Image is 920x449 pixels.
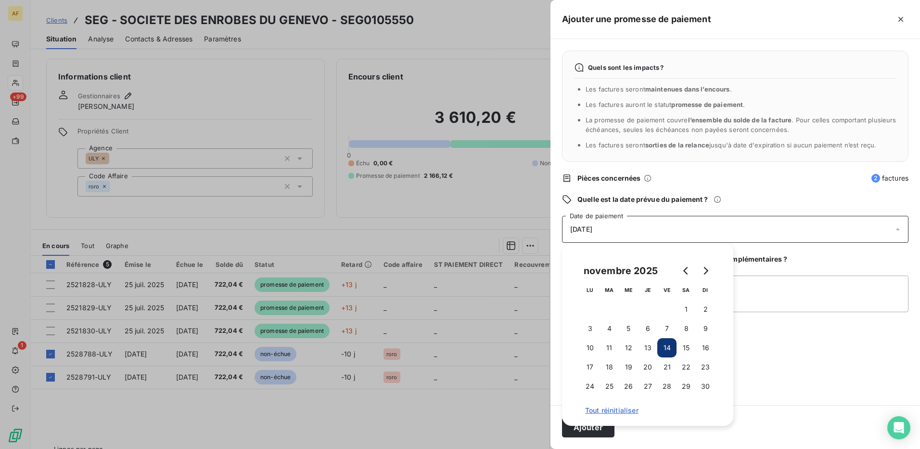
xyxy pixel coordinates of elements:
[600,357,619,377] button: 18
[580,357,600,377] button: 17
[580,338,600,357] button: 10
[600,338,619,357] button: 11
[580,280,600,300] th: lundi
[619,357,638,377] button: 19
[577,195,708,204] span: Quelle est la date prévue du paiement ?
[677,357,696,377] button: 22
[619,280,638,300] th: mercredi
[562,276,908,312] textarea: [DATE]
[677,338,696,357] button: 15
[645,85,730,93] span: maintenues dans l’encours
[657,357,677,377] button: 21
[657,377,677,396] button: 28
[619,319,638,338] button: 5
[677,280,696,300] th: samedi
[677,300,696,319] button: 1
[580,319,600,338] button: 3
[696,319,715,338] button: 9
[677,261,696,280] button: Go to previous month
[586,116,896,133] span: La promesse de paiement couvre . Pour celles comportant plusieurs échéances, seules les échéances...
[887,416,910,439] div: Open Intercom Messenger
[657,338,677,357] button: 14
[677,377,696,396] button: 29
[677,319,696,338] button: 8
[600,280,619,300] th: mardi
[871,174,880,183] span: 2
[586,141,876,149] span: Les factures seront jusqu'à date d'expiration si aucun paiement n’est reçu.
[570,225,592,233] span: [DATE]
[696,280,715,300] th: dimanche
[696,300,715,319] button: 2
[600,377,619,396] button: 25
[585,407,710,414] span: Tout réinitialiser
[600,319,619,338] button: 4
[580,263,661,278] div: novembre 2025
[671,101,743,108] span: promesse de paiement
[696,261,715,280] button: Go to next month
[562,417,614,437] button: Ajouter
[586,101,745,108] span: Les factures auront le statut .
[619,377,638,396] button: 26
[562,13,711,26] h5: Ajouter une promesse de paiement
[638,338,657,357] button: 13
[638,357,657,377] button: 20
[638,377,657,396] button: 27
[588,64,664,71] span: Quels sont les impacts ?
[657,319,677,338] button: 7
[688,116,792,124] span: l’ensemble du solde de la facture
[577,173,641,183] span: Pièces concernées
[871,173,908,183] span: factures
[586,85,732,93] span: Les factures seront .
[638,280,657,300] th: jeudi
[696,377,715,396] button: 30
[696,357,715,377] button: 23
[657,280,677,300] th: vendredi
[638,319,657,338] button: 6
[580,377,600,396] button: 24
[619,338,638,357] button: 12
[696,338,715,357] button: 16
[645,141,709,149] span: sorties de la relance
